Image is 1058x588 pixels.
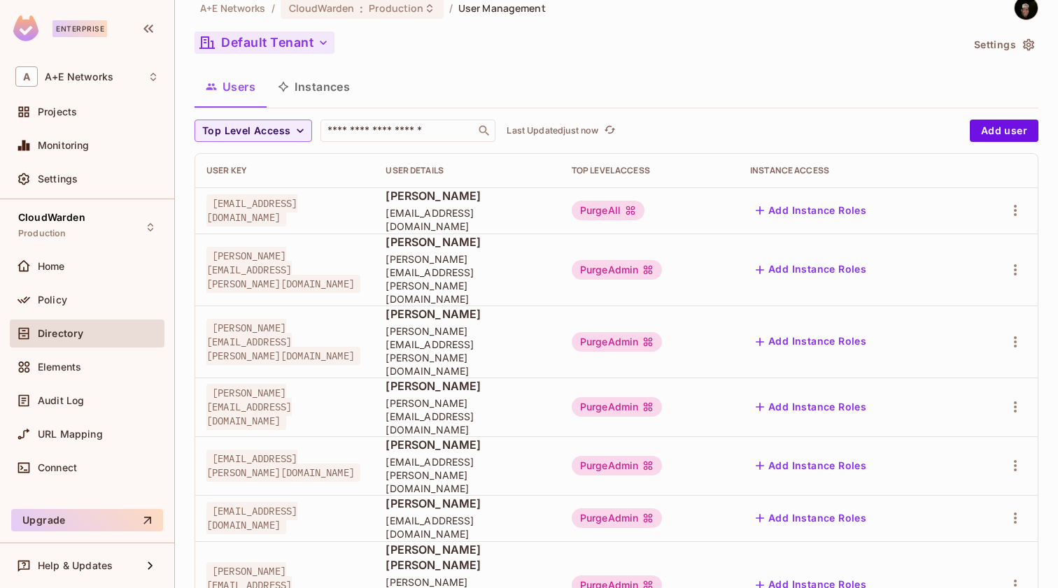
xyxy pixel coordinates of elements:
[18,228,66,239] span: Production
[38,173,78,185] span: Settings
[386,206,549,233] span: [EMAIL_ADDRESS][DOMAIN_NAME]
[271,1,275,15] li: /
[289,1,354,15] span: CloudWarden
[38,395,84,406] span: Audit Log
[11,509,163,531] button: Upgrade
[386,396,549,436] span: [PERSON_NAME][EMAIL_ADDRESS][DOMAIN_NAME]
[449,1,453,15] li: /
[206,247,360,293] span: [PERSON_NAME][EMAIL_ADDRESS][PERSON_NAME][DOMAIN_NAME]
[38,429,103,440] span: URL Mapping
[386,496,549,511] span: [PERSON_NAME]
[52,20,107,37] div: Enterprise
[386,165,549,176] div: User Details
[18,212,85,223] span: CloudWarden
[38,328,83,339] span: Directory
[750,331,872,353] button: Add Instance Roles
[206,194,297,227] span: [EMAIL_ADDRESS][DOMAIN_NAME]
[202,122,290,140] span: Top Level Access
[38,361,81,373] span: Elements
[38,261,65,272] span: Home
[572,397,663,417] div: PurgeAdmin
[507,125,598,136] p: Last Updated just now
[750,507,872,529] button: Add Instance Roles
[359,3,364,14] span: :
[386,188,549,203] span: [PERSON_NAME]
[572,456,663,475] div: PurgeAdmin
[386,455,549,495] span: [EMAIL_ADDRESS][PERSON_NAME][DOMAIN_NAME]
[386,306,549,322] span: [PERSON_NAME]
[386,234,549,250] span: [PERSON_NAME]
[572,165,728,176] div: Top Level Access
[267,69,361,104] button: Instances
[750,165,956,176] div: Instance Access
[386,514,549,540] span: [EMAIL_ADDRESS][DOMAIN_NAME]
[750,259,872,281] button: Add Instance Roles
[386,437,549,452] span: [PERSON_NAME]
[38,294,67,306] span: Policy
[369,1,423,15] span: Production
[206,502,297,534] span: [EMAIL_ADDRESS][DOMAIN_NAME]
[386,324,549,378] span: [PERSON_NAME][EMAIL_ADDRESS][PERSON_NAME][DOMAIN_NAME]
[386,252,549,306] span: [PERSON_NAME][EMAIL_ADDRESS][PERSON_NAME][DOMAIN_NAME]
[750,454,872,477] button: Add Instance Roles
[572,260,663,280] div: PurgeAdmin
[750,199,872,222] button: Add Instance Roles
[195,31,334,54] button: Default Tenant
[750,396,872,418] button: Add Instance Roles
[206,384,292,430] span: [PERSON_NAME][EMAIL_ADDRESS][DOMAIN_NAME]
[604,124,616,138] span: refresh
[572,201,644,220] div: PurgeAll
[206,319,360,365] span: [PERSON_NAME][EMAIL_ADDRESS][PERSON_NAME][DOMAIN_NAME]
[38,462,77,473] span: Connect
[386,378,549,394] span: [PERSON_NAME]
[970,120,1038,142] button: Add user
[45,71,113,83] span: Workspace: A+E Networks
[572,332,663,352] div: PurgeAdmin
[458,1,546,15] span: User Management
[206,165,363,176] div: User Key
[195,69,267,104] button: Users
[386,542,549,573] span: [PERSON_NAME] [PERSON_NAME]
[598,122,618,139] span: Click to refresh data
[195,120,312,142] button: Top Level Access
[13,15,38,41] img: SReyMgAAAABJRU5ErkJggg==
[15,66,38,87] span: A
[601,122,618,139] button: refresh
[968,34,1038,56] button: Settings
[38,560,113,571] span: Help & Updates
[200,1,266,15] span: the active workspace
[572,508,663,528] div: PurgeAdmin
[206,450,360,482] span: [EMAIL_ADDRESS][PERSON_NAME][DOMAIN_NAME]
[38,106,77,117] span: Projects
[38,140,90,151] span: Monitoring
